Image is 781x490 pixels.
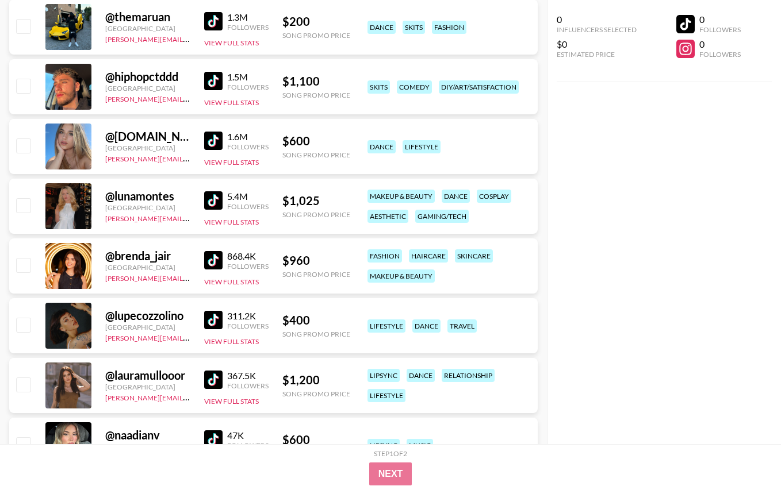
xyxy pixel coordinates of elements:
[227,71,269,83] div: 1.5M
[105,10,190,24] div: @ themaruan
[455,249,493,263] div: skincare
[105,272,275,283] a: [PERSON_NAME][EMAIL_ADDRESS][DOMAIN_NAME]
[227,262,269,271] div: Followers
[204,98,259,107] button: View Full Stats
[282,31,350,40] div: Song Promo Price
[282,210,350,219] div: Song Promo Price
[367,389,405,402] div: lifestyle
[105,383,190,391] div: [GEOGRAPHIC_DATA]
[105,391,275,402] a: [PERSON_NAME][EMAIL_ADDRESS][DOMAIN_NAME]
[439,80,519,94] div: diy/art/satisfaction
[105,323,190,331] div: [GEOGRAPHIC_DATA]
[227,322,269,330] div: Followers
[282,373,350,387] div: $ 1,200
[442,369,495,382] div: relationship
[403,21,425,34] div: skits
[367,210,408,223] div: aesthetic
[227,250,269,262] div: 868.4K
[699,14,741,25] div: 0
[227,202,269,211] div: Followers
[204,337,259,346] button: View Full Stats
[282,74,350,88] div: $ 1,100
[699,38,741,50] div: 0
[397,80,432,94] div: comedy
[374,449,407,458] div: Step 1 of 2
[282,433,350,447] div: $ 600
[447,319,477,333] div: travel
[105,189,190,203] div: @ lunamontes
[369,462,412,485] button: Next
[204,72,223,90] img: TikTok
[105,263,190,272] div: [GEOGRAPHIC_DATA]
[282,194,350,208] div: $ 1,025
[367,80,390,94] div: skits
[723,433,767,476] iframe: Drift Widget Chat Controller
[204,12,223,30] img: TikTok
[105,70,190,84] div: @ hiphopctddd
[442,190,470,203] div: dance
[204,158,259,167] button: View Full Stats
[282,270,350,279] div: Song Promo Price
[105,84,190,92] div: [GEOGRAPHIC_DATA]
[367,319,405,333] div: lifestyle
[204,132,223,150] img: TikTok
[227,430,269,441] div: 47K
[282,253,350,268] div: $ 960
[105,428,190,442] div: @ naadianv
[557,38,637,50] div: $0
[557,25,637,34] div: Influencers Selected
[204,277,259,286] button: View Full Stats
[204,191,223,210] img: TikTok
[432,21,466,34] div: fashion
[204,218,259,226] button: View Full Stats
[367,439,400,452] div: lipsync
[415,210,469,223] div: gaming/tech
[105,144,190,152] div: [GEOGRAPHIC_DATA]
[282,389,350,398] div: Song Promo Price
[367,249,402,263] div: fashion
[557,14,637,25] div: 0
[699,50,741,59] div: Followers
[105,212,275,223] a: [PERSON_NAME][EMAIL_ADDRESS][DOMAIN_NAME]
[105,92,275,103] a: [PERSON_NAME][EMAIL_ADDRESS][DOMAIN_NAME]
[227,11,269,23] div: 1.3M
[367,369,400,382] div: lipsync
[227,83,269,91] div: Followers
[105,368,190,383] div: @ lauramullooor
[367,140,396,153] div: dance
[105,203,190,212] div: [GEOGRAPHIC_DATA]
[204,311,223,329] img: TikTok
[282,330,350,338] div: Song Promo Price
[227,310,269,322] div: 311.2K
[105,249,190,263] div: @ brenda_jair
[105,129,190,144] div: @ [DOMAIN_NAME]
[367,269,435,283] div: makeup & beauty
[105,33,330,44] a: [PERSON_NAME][EMAIL_ADDRESS][PERSON_NAME][DOMAIN_NAME]
[367,21,396,34] div: dance
[227,370,269,381] div: 367.5K
[227,441,269,450] div: Followers
[227,23,269,32] div: Followers
[105,24,190,33] div: [GEOGRAPHIC_DATA]
[477,190,511,203] div: cosplay
[407,439,433,452] div: music
[367,190,435,203] div: makeup & beauty
[204,251,223,269] img: TikTok
[105,152,330,163] a: [PERSON_NAME][EMAIL_ADDRESS][PERSON_NAME][DOMAIN_NAME]
[105,308,190,323] div: @ lupecozzolino
[412,319,441,333] div: dance
[227,131,269,142] div: 1.6M
[699,25,741,34] div: Followers
[282,313,350,327] div: $ 400
[204,38,259,47] button: View Full Stats
[105,331,275,342] a: [PERSON_NAME][EMAIL_ADDRESS][DOMAIN_NAME]
[204,397,259,406] button: View Full Stats
[282,91,350,99] div: Song Promo Price
[557,50,637,59] div: Estimated Price
[282,134,350,148] div: $ 600
[227,142,269,151] div: Followers
[204,430,223,449] img: TikTok
[105,442,190,451] div: [GEOGRAPHIC_DATA]
[282,14,350,29] div: $ 200
[282,151,350,159] div: Song Promo Price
